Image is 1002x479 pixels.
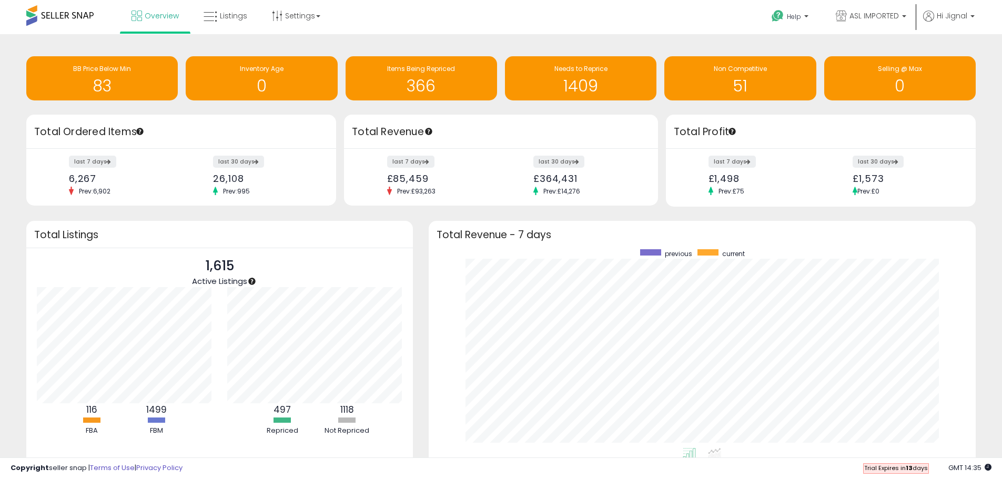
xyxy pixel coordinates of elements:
h1: 1409 [510,77,651,95]
div: FBM [125,426,188,436]
div: Tooltip anchor [135,127,145,136]
h3: Total Profit [674,125,968,139]
p: 1,615 [192,256,247,276]
span: Prev: £0 [857,187,879,196]
span: Inventory Age [240,64,284,73]
a: Non Competitive 51 [664,56,816,100]
h3: Total Listings [34,231,405,239]
div: Tooltip anchor [424,127,433,136]
a: Hi Jignal [923,11,975,34]
a: Privacy Policy [136,463,183,473]
div: £85,459 [387,173,493,184]
span: Help [787,12,801,21]
div: Repriced [251,426,314,436]
div: Tooltip anchor [247,277,257,286]
h1: 366 [351,77,492,95]
b: 497 [274,403,291,416]
strong: Copyright [11,463,49,473]
div: Tooltip anchor [727,127,737,136]
div: £1,498 [709,173,813,184]
h3: Total Ordered Items [34,125,328,139]
a: Items Being Repriced 366 [346,56,497,100]
b: 13 [906,464,913,472]
span: Items Being Repriced [387,64,455,73]
span: ASL IMPORTED [849,11,899,21]
span: BB Price Below Min [73,64,131,73]
a: Help [763,2,819,34]
label: last 7 days [709,156,756,168]
span: previous [665,249,692,258]
span: Hi Jignal [937,11,967,21]
span: Listings [220,11,247,21]
a: Terms of Use [90,463,135,473]
span: current [722,249,745,258]
span: Prev: 6,902 [74,187,116,196]
h1: 0 [829,77,970,95]
div: FBA [60,426,124,436]
span: Needs to Reprice [554,64,608,73]
div: £1,573 [853,173,957,184]
div: £364,431 [533,173,640,184]
i: Get Help [771,9,784,23]
span: Selling @ Max [878,64,922,73]
span: Trial Expires in days [864,464,928,472]
h1: 0 [191,77,332,95]
label: last 30 days [213,156,264,168]
span: Prev: £93,263 [392,187,441,196]
span: Prev: 995 [218,187,255,196]
h3: Total Revenue [352,125,650,139]
b: 1118 [340,403,354,416]
a: Selling @ Max 0 [824,56,976,100]
a: Needs to Reprice 1409 [505,56,656,100]
b: 116 [86,403,97,416]
label: last 30 days [853,156,904,168]
h3: Total Revenue - 7 days [437,231,968,239]
span: 2025-08-13 14:35 GMT [948,463,991,473]
a: Inventory Age 0 [186,56,337,100]
div: seller snap | | [11,463,183,473]
h1: 51 [670,77,811,95]
div: 6,267 [69,173,174,184]
label: last 7 days [69,156,116,168]
span: Prev: £75 [713,187,750,196]
span: Non Competitive [714,64,767,73]
div: Not Repriced [316,426,379,436]
span: Active Listings [192,276,247,287]
a: BB Price Below Min 83 [26,56,178,100]
span: Overview [145,11,179,21]
label: last 7 days [387,156,434,168]
b: 1499 [146,403,167,416]
span: Prev: £14,276 [538,187,585,196]
label: last 30 days [533,156,584,168]
div: 26,108 [213,173,318,184]
h1: 83 [32,77,173,95]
